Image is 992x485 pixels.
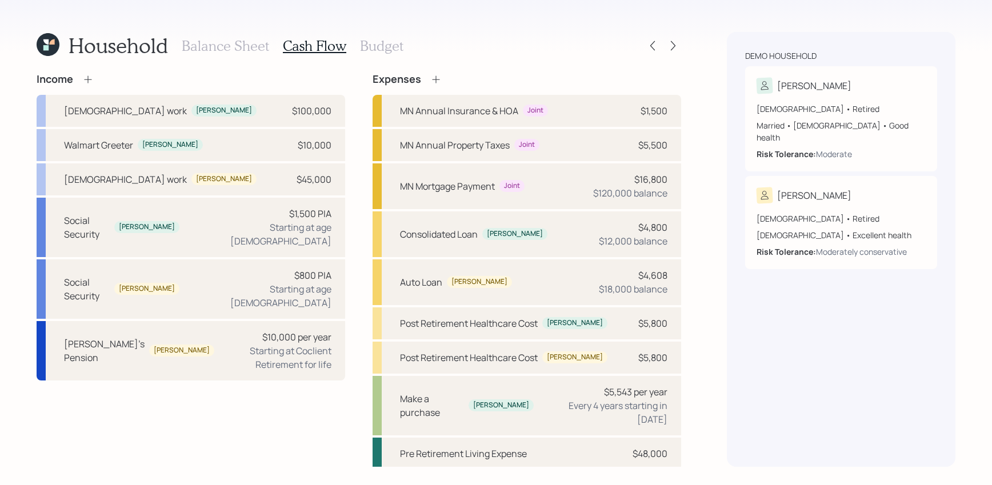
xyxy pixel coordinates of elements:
[777,79,851,93] div: [PERSON_NAME]
[400,275,442,289] div: Auto Loan
[599,234,667,248] div: $12,000 balance
[400,316,538,330] div: Post Retirement Healthcare Cost
[543,399,667,426] div: Every 4 years starting in [DATE]
[504,181,520,191] div: Joint
[64,104,187,118] div: [DEMOGRAPHIC_DATA] work
[69,33,168,58] h1: Household
[119,222,175,232] div: [PERSON_NAME]
[189,221,331,248] div: Starting at age [DEMOGRAPHIC_DATA]
[64,138,133,152] div: Walmart Greeter
[451,277,507,287] div: [PERSON_NAME]
[519,140,535,150] div: Joint
[182,38,269,54] h3: Balance Sheet
[633,447,667,460] div: $48,000
[64,214,110,241] div: Social Security
[297,173,331,186] div: $45,000
[37,73,73,86] h4: Income
[638,268,667,282] div: $4,608
[262,330,331,344] div: $10,000 per year
[400,179,495,193] div: MN Mortgage Payment
[400,447,527,460] div: Pre Retirement Living Expense
[757,246,816,257] b: Risk Tolerance:
[64,337,145,364] div: [PERSON_NAME]'s Pension
[638,316,667,330] div: $5,800
[527,106,543,115] div: Joint
[64,275,110,303] div: Social Security
[189,282,331,310] div: Starting at age [DEMOGRAPHIC_DATA]
[400,392,464,419] div: Make a purchase
[638,221,667,234] div: $4,800
[816,148,852,160] div: Moderate
[298,138,331,152] div: $10,000
[757,229,926,241] div: [DEMOGRAPHIC_DATA] • Excellent health
[473,400,529,410] div: [PERSON_NAME]
[223,344,331,371] div: Starting at Coclient Retirement for life
[745,50,817,62] div: Demo household
[638,138,667,152] div: $5,500
[294,268,331,282] div: $800 PIA
[547,352,603,362] div: [PERSON_NAME]
[757,119,926,143] div: Married • [DEMOGRAPHIC_DATA] • Good health
[400,104,518,118] div: MN Annual Insurance & HOA
[154,346,210,355] div: [PERSON_NAME]
[142,140,198,150] div: [PERSON_NAME]
[599,282,667,296] div: $18,000 balance
[634,173,667,186] div: $16,800
[283,38,346,54] h3: Cash Flow
[638,351,667,364] div: $5,800
[360,38,403,54] h3: Budget
[593,186,667,200] div: $120,000 balance
[547,318,603,328] div: [PERSON_NAME]
[373,73,421,86] h4: Expenses
[604,385,667,399] div: $5,543 per year
[816,246,907,258] div: Moderately conservative
[196,106,252,115] div: [PERSON_NAME]
[400,351,538,364] div: Post Retirement Healthcare Cost
[757,213,926,225] div: [DEMOGRAPHIC_DATA] • Retired
[400,138,510,152] div: MN Annual Property Taxes
[641,104,667,118] div: $1,500
[400,227,478,241] div: Consolidated Loan
[289,207,331,221] div: $1,500 PIA
[119,284,175,294] div: [PERSON_NAME]
[196,174,252,184] div: [PERSON_NAME]
[777,189,851,202] div: [PERSON_NAME]
[757,103,926,115] div: [DEMOGRAPHIC_DATA] • Retired
[292,104,331,118] div: $100,000
[757,149,816,159] b: Risk Tolerance:
[487,229,543,239] div: [PERSON_NAME]
[64,173,187,186] div: [DEMOGRAPHIC_DATA] work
